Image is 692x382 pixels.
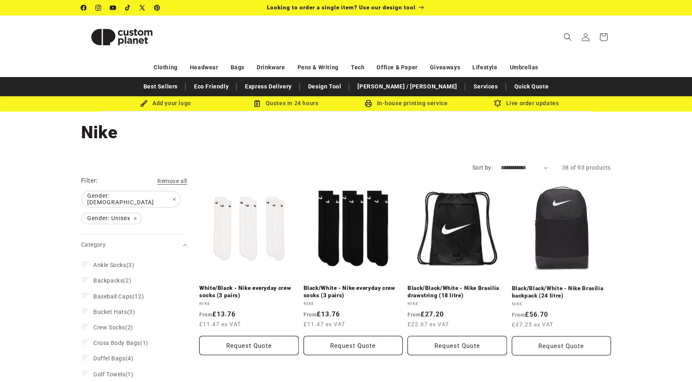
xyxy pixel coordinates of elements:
[93,339,148,347] span: (1)
[231,60,245,75] a: Bags
[494,100,501,107] img: Order updates
[267,4,416,11] span: Looking to order a single item? Use our design tool
[82,213,141,224] span: Gender: Unisex
[93,371,133,378] span: (1)
[93,355,133,362] span: (4)
[304,79,346,94] a: Design Tool
[469,79,502,94] a: Services
[472,60,497,75] a: Lifestyle
[93,340,140,346] span: Cross Body Bags
[353,79,461,94] a: [PERSON_NAME] / [PERSON_NAME]
[253,100,261,107] img: Order Updates Icon
[304,285,403,299] a: Black/White - Nike everyday crew socks (3 pairs)
[559,28,577,46] summary: Search
[466,98,586,108] div: Live order updates
[510,60,538,75] a: Umbrellas
[157,178,187,184] span: Remove all
[81,234,187,255] summary: Category (0 selected)
[408,336,507,355] button: Request Quote
[190,79,233,94] a: Eco Friendly
[226,98,346,108] div: Quotes in 24 hours
[106,98,226,108] div: Add your logo
[93,293,144,300] span: (12)
[257,60,285,75] a: Drinkware
[562,164,611,171] span: 38 of 93 products
[93,293,132,300] span: Baseball Caps
[93,355,126,362] span: Duffel Bags
[81,176,98,185] h2: Filter:
[346,98,466,108] div: In-house printing service
[512,285,611,299] a: Black/Black/White - Nike Brasilia backpack (24 litre)
[140,100,148,107] img: Brush Icon
[298,60,339,75] a: Pens & Writing
[472,164,493,171] label: Sort by:
[93,262,126,268] span: Ankle Socks
[199,336,299,355] button: Request Quote
[93,371,126,378] span: Golf Towels
[241,79,296,94] a: Express Delivery
[430,60,460,75] a: Giveaways
[512,336,611,355] button: Request Quote
[93,277,123,284] span: Backpacks
[365,100,372,107] img: In-house printing
[93,261,134,269] span: (3)
[81,121,611,144] h1: Nike
[93,308,135,316] span: (3)
[377,60,417,75] a: Office & Paper
[93,309,127,315] span: Bucket Hats
[154,60,178,75] a: Clothing
[157,176,187,186] a: Remove all
[81,241,106,248] span: Category
[408,285,507,299] a: Black/Black/White - Nike Brasilia drawstring (18 litre)
[93,277,131,284] span: (2)
[81,19,163,55] img: Custom Planet
[510,79,553,94] a: Quick Quote
[304,336,403,355] button: Request Quote
[351,60,364,75] a: Tech
[81,213,142,224] a: Gender: Unisex
[82,191,180,207] span: Gender: [DEMOGRAPHIC_DATA]
[190,60,218,75] a: Headwear
[93,324,133,331] span: (2)
[81,191,181,207] a: Gender: [DEMOGRAPHIC_DATA]
[78,15,166,58] a: Custom Planet
[93,324,125,331] span: Crew Socks
[139,79,182,94] a: Best Sellers
[199,285,299,299] a: White/Black - Nike everyday crew socks (3 pairs)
